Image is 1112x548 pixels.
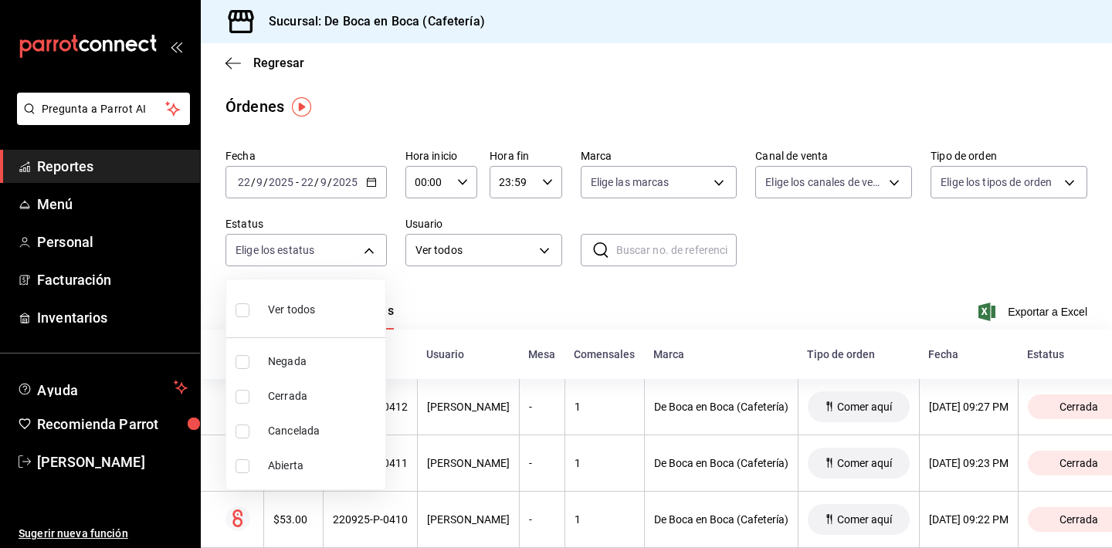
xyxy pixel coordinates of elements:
[268,388,379,404] span: Cerrada
[268,353,379,370] span: Negada
[268,458,379,474] span: Abierta
[268,423,379,439] span: Cancelada
[268,302,315,318] span: Ver todos
[292,97,311,117] img: Tooltip marker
